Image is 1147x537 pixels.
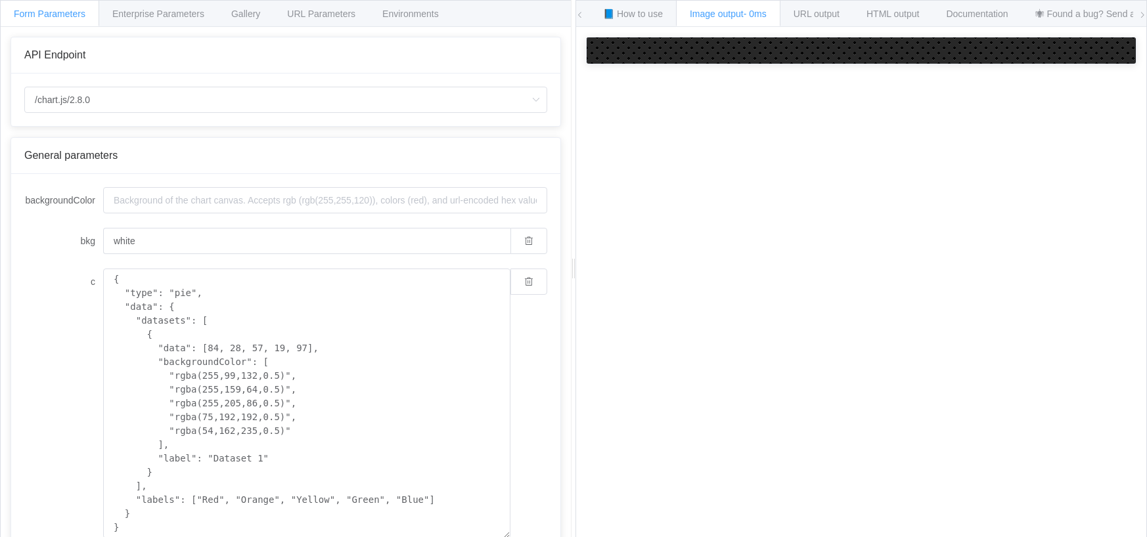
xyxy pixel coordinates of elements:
[14,9,85,19] span: Form Parameters
[287,9,355,19] span: URL Parameters
[24,228,103,254] label: bkg
[603,9,663,19] span: 📘 How to use
[744,9,767,19] span: - 0ms
[24,187,103,213] label: backgroundColor
[24,150,118,161] span: General parameters
[24,87,547,113] input: Select
[103,228,510,254] input: Background of the chart canvas. Accepts rgb (rgb(255,255,120)), colors (red), and url-encoded hex...
[866,9,919,19] span: HTML output
[946,9,1008,19] span: Documentation
[24,49,85,60] span: API Endpoint
[794,9,840,19] span: URL output
[103,187,547,213] input: Background of the chart canvas. Accepts rgb (rgb(255,255,120)), colors (red), and url-encoded hex...
[690,9,767,19] span: Image output
[112,9,204,19] span: Enterprise Parameters
[24,268,103,295] label: c
[231,9,260,19] span: Gallery
[382,9,439,19] span: Environments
